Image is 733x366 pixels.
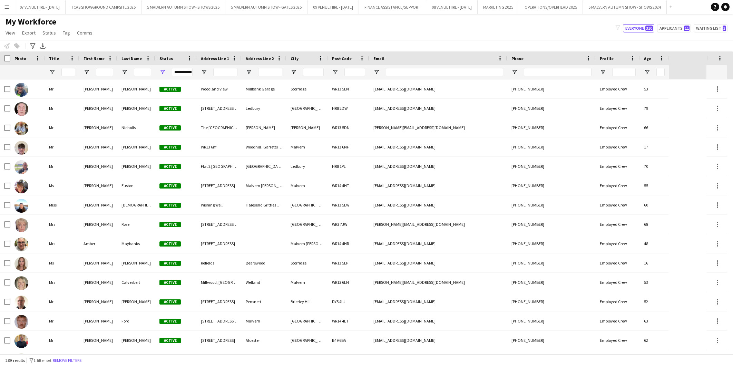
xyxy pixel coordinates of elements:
button: Applicants11 [657,24,691,32]
div: [PERSON_NAME] [79,292,117,311]
div: Halesend Grittles End [242,195,286,214]
div: WR13 5DN [328,118,369,137]
div: Mrs [45,273,79,292]
div: DY5 4LJ [328,292,369,311]
div: Malvern [242,311,286,330]
button: 09 VENUE HIRE - [DATE] [307,0,359,14]
button: Open Filter Menu [291,69,297,75]
div: Mr [45,311,79,330]
div: Malvern [PERSON_NAME] [242,176,286,195]
div: [PHONE_NUMBER] [507,176,596,195]
div: Flat 2 [GEOGRAPHIC_DATA] [197,157,242,176]
img: Andrew Bannister [14,296,28,309]
div: Malvern [286,137,328,156]
span: Active [159,125,181,131]
div: [PHONE_NUMBER] [507,79,596,98]
span: Title [49,56,59,61]
div: 16 [640,253,669,272]
div: Employed Crew [596,79,640,98]
div: 62 [640,331,669,350]
button: OPERATIONS/OVERHEAD 2025 [519,0,583,14]
div: WR14 4HR [328,234,369,253]
div: [PERSON_NAME] [79,118,117,137]
div: HR8 1PL [328,157,369,176]
div: Miss [45,195,79,214]
input: Post Code Filter Input [344,68,365,76]
span: 1 filter set [33,358,51,363]
div: Mr [45,118,79,137]
span: First Name [84,56,105,61]
div: Employed Crew [596,215,640,234]
div: 79 [640,99,669,118]
div: [PERSON_NAME] [79,176,117,195]
div: 55 [640,176,669,195]
div: [PHONE_NUMBER] [507,137,596,156]
div: WR13 5EW [328,195,369,214]
div: [GEOGRAPHIC_DATA] [286,99,328,118]
div: WR13 6nf [197,137,242,156]
div: [PHONE_NUMBER] [507,273,596,292]
a: Status [40,28,59,37]
div: [DEMOGRAPHIC_DATA] [117,195,155,214]
div: Calvesbert [117,273,155,292]
div: Employed Crew [596,176,640,195]
div: Refields [197,253,242,272]
button: MARKETING 2025 [478,0,519,14]
span: Active [159,203,181,208]
div: [GEOGRAPHIC_DATA] [286,331,328,350]
input: Address Line 1 Filter Input [213,68,237,76]
input: Email Filter Input [386,68,503,76]
div: Mr [45,79,79,98]
button: 5 MALVERN AUTUMN SHOW - GATES 2025 [225,0,307,14]
span: Active [159,183,181,189]
div: Nicholls [117,118,155,137]
div: Pensnett [242,292,286,311]
button: Open Filter Menu [644,69,650,75]
span: Post Code [332,56,352,61]
img: Andrea Calvesbert [14,276,28,290]
div: [EMAIL_ADDRESS][DOMAIN_NAME] [369,195,507,214]
div: Brierley Hill [286,292,328,311]
div: [PERSON_NAME] [242,118,286,137]
div: [STREET_ADDRESS] [197,331,242,350]
div: [GEOGRAPHIC_DATA] [286,215,328,234]
div: [PERSON_NAME] [117,99,155,118]
div: [GEOGRAPHIC_DATA] [286,311,328,330]
img: Alexander Brooks [14,160,28,174]
img: Adam Greaves [14,83,28,97]
button: 5 MALVERN AUTUMN SHOW - SHOWS 2025 [141,0,225,14]
a: View [3,28,18,37]
img: Andrew Simmonds [14,334,28,348]
div: Bearswood [242,253,286,272]
div: Maybanks [117,234,155,253]
button: Open Filter Menu [332,69,338,75]
div: 17 [640,137,669,156]
button: Waiting list3 [694,24,727,32]
input: Phone Filter Input [524,68,592,76]
input: Title Filter Input [61,68,75,76]
span: Address Line 2 [246,56,274,61]
div: 60 [640,195,669,214]
div: [PERSON_NAME] [117,331,155,350]
div: 53 [640,273,669,292]
img: Adrian Pace-Bardon [14,102,28,116]
div: Employed Crew [596,157,640,176]
div: Woodhill , Garretts bank, [GEOGRAPHIC_DATA] [242,137,286,156]
div: [PERSON_NAME] [79,215,117,234]
div: [PHONE_NUMBER] [507,331,596,350]
button: Open Filter Menu [49,69,55,75]
img: Alison Euston [14,180,28,193]
img: Andrew Ford [14,315,28,329]
div: Malvern [286,176,328,195]
div: [EMAIL_ADDRESS][DOMAIN_NAME] [369,331,507,350]
div: [PERSON_NAME] [79,273,117,292]
a: Tag [60,28,73,37]
div: [PERSON_NAME] [79,137,117,156]
div: [EMAIL_ADDRESS][DOMAIN_NAME] [369,79,507,98]
div: [PERSON_NAME] [79,195,117,214]
span: Last Name [121,56,142,61]
img: Amber Maybanks [14,238,28,251]
span: Active [159,164,181,169]
span: Comms [77,30,92,36]
div: [PHONE_NUMBER] [507,118,596,137]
